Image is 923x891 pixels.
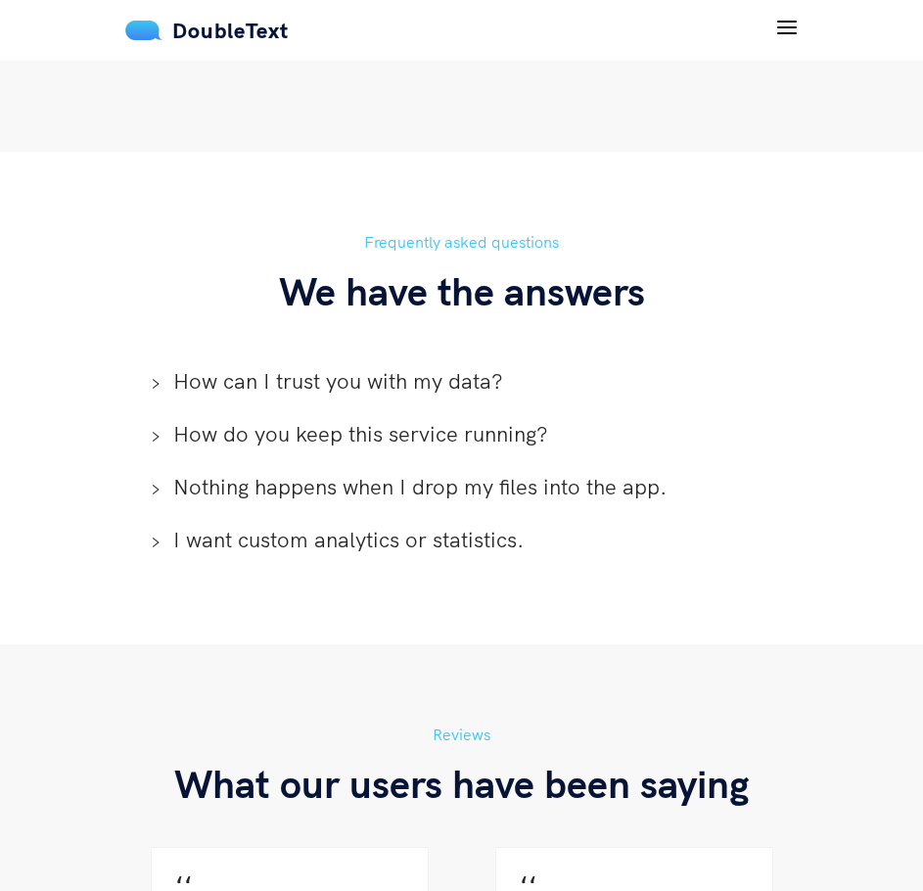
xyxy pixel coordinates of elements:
[150,378,162,390] span: right
[134,460,790,513] div: Nothing happens when I drop my files into the app.
[134,407,790,460] div: How do you keep this service running?
[173,366,774,396] span: How can I trust you with my data?
[134,354,790,407] div: How can I trust you with my data?
[125,759,799,808] h3: What our users have been saying
[125,21,162,40] img: mS3x8y1f88AAAAABJRU5ErkJggg==
[172,17,289,44] span: DoubleText
[173,472,774,501] span: Nothing happens when I drop my files into the app.
[134,513,790,566] div: I want custom analytics or statistics.
[173,525,774,554] span: I want custom analytics or statistics.
[173,419,774,448] span: How do you keep this service running?
[125,230,799,255] h5: Frequently asked questions
[150,484,162,495] span: right
[150,431,162,443] span: right
[125,266,799,315] h3: We have the answers
[150,537,162,548] span: right
[125,723,799,747] h5: Reviews
[125,17,289,44] a: DoubleText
